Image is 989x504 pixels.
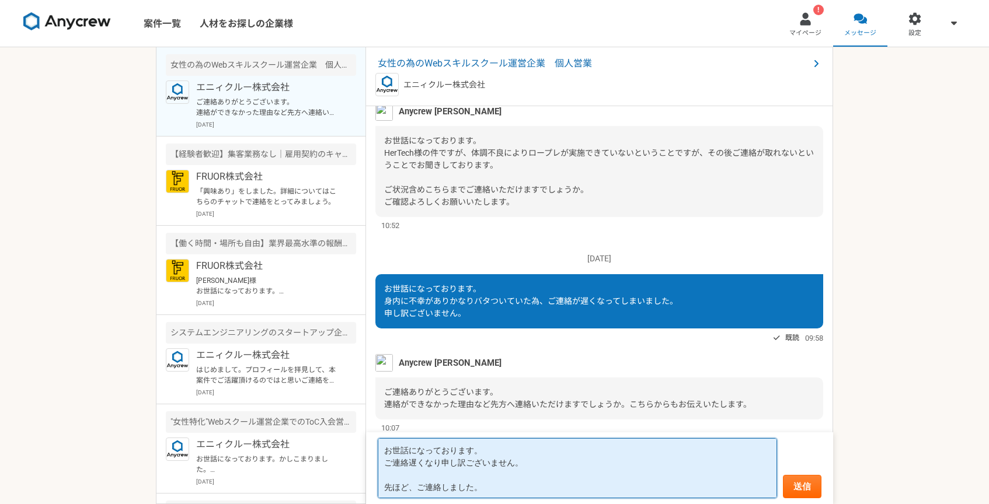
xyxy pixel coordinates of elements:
[375,103,393,121] img: S__5267474.jpg
[378,438,777,498] textarea: お世話になっております。 ご連絡遅くなり申し訳ございません。 先ほど、ご連絡しました。
[196,348,340,362] p: エニィクルー株式会社
[196,454,340,475] p: お世話になっております。かしこまりました。 気になる案件等ございましたらお気軽にご連絡ください。 引き続きよろしくお願い致します。
[196,275,340,296] p: [PERSON_NAME]様 お世話になっております。 [PERSON_NAME]です。 貴社の集客業務なしと記載された、業務委託の求人を拝見させていただいたのですが、そちらの内容でお話を進めて...
[196,365,340,386] p: はじめまして。プロフィールを拝見して、本案件でご活躍頂けるのではと思いご連絡を差し上げました。 案件ページの内容をご確認頂き、もし条件など合致されるようでしたら是非詳細をご案内できればと思います...
[166,322,356,344] div: システムエンジニアリングのスタートアップ企業 生成AIの新規事業のセールスを募集
[783,475,821,498] button: 送信
[196,437,340,452] p: エニィクルー株式会社
[196,299,356,307] p: [DATE]
[23,12,111,31] img: 8DqYSo04kwAAAAASUVORK5CYII=
[785,331,799,345] span: 既読
[375,73,399,96] img: logo_text_blue_01.png
[166,54,356,76] div: 女性の為のWebスキルスクール運営企業 個人営業
[375,253,823,265] p: [DATE]
[196,97,340,118] p: ご連絡ありがとうございます。 連絡ができなかった理由など先方へ連絡いただけますでしょうか。こちらからもお伝えいたします。
[384,387,751,409] span: ご連絡ありがとうございます。 連絡ができなかった理由など先方へ連絡いただけますでしょうか。こちらからもお伝えいたします。
[384,284,678,318] span: お世話になっております。 身内に不幸がありかなりバタついていた為、ご連絡が遅くなってしまいました。 申し訳ございません。
[166,143,356,165] div: 【経験者歓迎】集客業務なし｜雇用契約のキャリアアドバイザー
[166,437,189,461] img: logo_text_blue_01.png
[166,170,189,193] img: FRUOR%E3%83%AD%E3%82%B3%E3%82%99.png
[196,80,340,94] p: エニィクルー株式会社
[403,79,485,91] p: エニィクルー株式会社
[196,259,340,273] p: FRUOR株式会社
[166,259,189,282] img: FRUOR%E3%83%AD%E3%82%B3%E3%82%99.png
[789,29,821,38] span: マイページ
[196,186,340,207] p: 「興味あり」をしました。詳細についてはこちらのチャットで連絡をとってみましょう。
[378,57,809,71] span: 女性の為のWebスキルスクール運営企業 個人営業
[813,5,824,15] div: !
[805,332,823,344] span: 09:58
[196,209,356,218] p: [DATE]
[844,29,876,38] span: メッセージ
[166,233,356,254] div: 【働く時間・場所も自由】業界最高水準の報酬率を誇るキャリアアドバイザーを募集！
[375,354,393,372] img: S__5267474.jpg
[196,170,340,184] p: FRUOR株式会社
[166,80,189,104] img: logo_text_blue_01.png
[384,136,814,206] span: お世話になっております。 HerTech様の件ですが、体調不良によりロープレが実施できていないということですが、その後ご連絡が取れないということでお聞きしております。 ご状況含めこちらまでご連絡...
[196,477,356,486] p: [DATE]
[166,411,356,433] div: "女性特化"Webスクール運営企業でのToC入会営業（フルリモート可）
[381,220,399,231] span: 10:52
[399,105,502,118] span: Anycrew [PERSON_NAME]
[196,388,356,397] p: [DATE]
[166,348,189,372] img: logo_text_blue_01.png
[908,29,921,38] span: 設定
[399,356,502,369] span: Anycrew [PERSON_NAME]
[381,422,399,433] span: 10:07
[196,120,356,129] p: [DATE]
